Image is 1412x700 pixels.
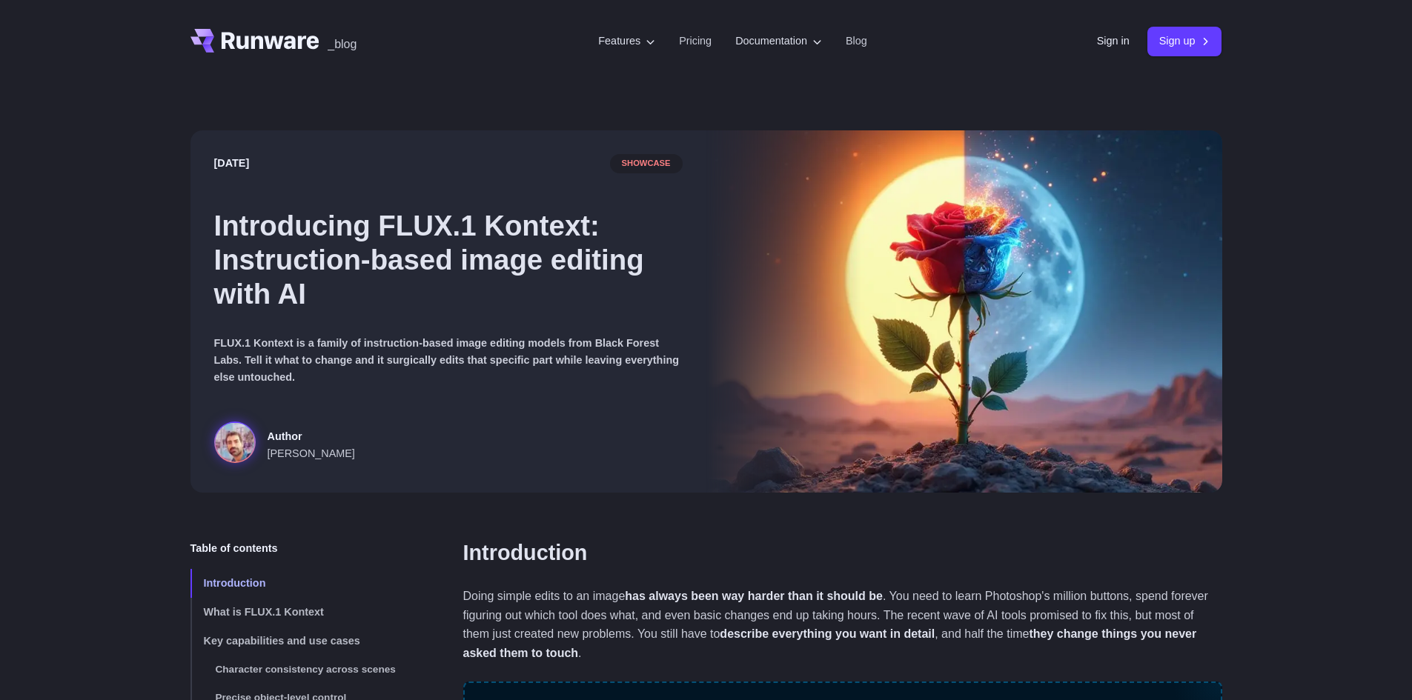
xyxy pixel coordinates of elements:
[214,421,355,469] a: Surreal rose in a desert landscape, split between day and night with the sun and moon aligned beh...
[625,590,883,602] strong: has always been way harder than it should be
[204,606,324,618] span: What is FLUX.1 Kontext
[846,33,867,50] a: Blog
[190,598,416,627] a: What is FLUX.1 Kontext
[190,627,416,656] a: Key capabilities and use cases
[214,335,683,386] p: FLUX.1 Kontext is a family of instruction-based image editing models from Black Forest Labs. Tell...
[268,428,355,445] span: Author
[190,540,278,557] span: Table of contents
[268,445,355,462] span: [PERSON_NAME]
[463,587,1222,662] p: Doing simple edits to an image . You need to learn Photoshop's million buttons, spend forever fig...
[463,540,588,566] a: Introduction
[1097,33,1130,50] a: Sign in
[328,29,357,53] a: _blog
[720,627,935,640] strong: describe everything you want in detail
[204,635,360,647] span: Key capabilities and use cases
[216,664,396,675] span: Character consistency across scenes
[610,154,683,173] span: showcase
[190,656,416,684] a: Character consistency across scenes
[204,577,266,589] span: Introduction
[214,209,683,311] h1: Introducing FLUX.1 Kontext: Instruction-based image editing with AI
[735,33,822,50] label: Documentation
[706,130,1222,493] img: Surreal rose in a desert landscape, split between day and night with the sun and moon aligned beh...
[214,155,250,172] time: [DATE]
[1147,27,1222,56] a: Sign up
[328,39,357,50] span: _blog
[679,33,712,50] a: Pricing
[190,29,319,53] a: Go to /
[190,569,416,598] a: Introduction
[598,33,655,50] label: Features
